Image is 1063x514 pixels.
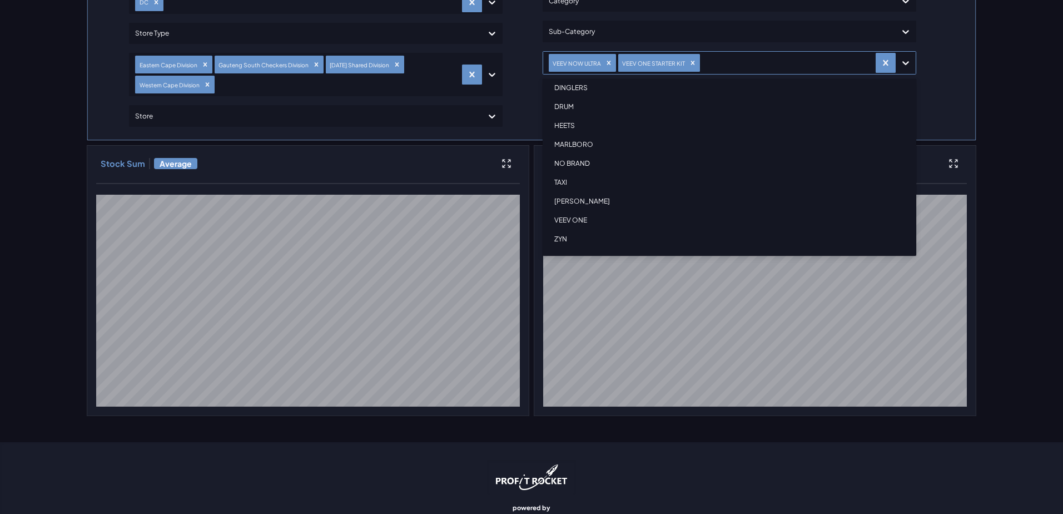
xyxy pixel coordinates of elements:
[101,158,145,169] h3: Stock Sum
[549,57,603,69] div: VEEV NOW ULTRA
[548,135,911,154] div: MARLBORO
[496,464,567,491] img: image
[391,61,403,68] div: Remove Natal Shared Division
[135,107,476,125] div: Store
[548,192,911,211] div: [PERSON_NAME]
[548,154,911,173] div: NO BRAND
[215,59,310,71] div: Gauteng South Checkers Division
[687,59,699,67] div: Remove VEEV ONE STARTER KIT
[513,503,550,512] span: powered by
[603,59,615,67] div: Remove VEEV NOW ULTRA
[549,23,890,41] div: Sub-Category
[548,230,911,249] div: ZYN
[201,81,213,88] div: Remove Western Cape Division
[548,211,911,230] div: VEEV ONE
[154,158,197,169] span: Average
[619,57,687,69] div: VEEV ONE STARTER KIT
[136,79,201,91] div: Western Cape Division
[548,173,911,192] div: TAXI
[326,59,391,71] div: [DATE] Shared Division
[548,97,911,116] div: DRUM
[136,59,199,71] div: Eastern Cape Division
[135,24,476,42] div: Store Type
[548,78,911,97] div: DINGLERS
[199,61,211,68] div: Remove Eastern Cape Division
[548,116,911,135] div: HEETS
[310,61,322,68] div: Remove Gauteng South Checkers Division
